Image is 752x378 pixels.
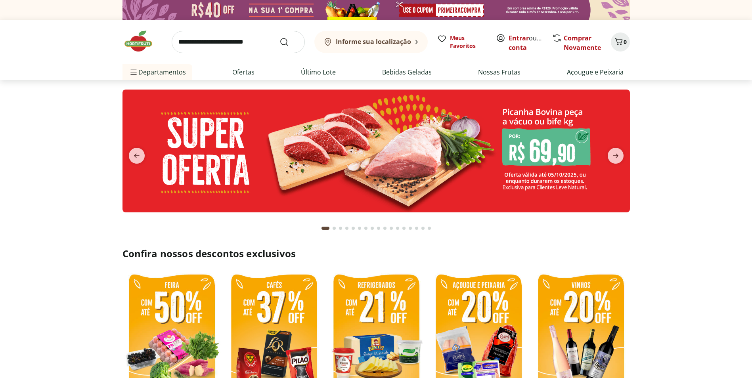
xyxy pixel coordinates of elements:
button: Go to page 7 from fs-carousel [363,219,369,238]
button: Informe sua localização [314,31,428,53]
button: Go to page 3 from fs-carousel [337,219,344,238]
span: Meus Favoritos [450,34,486,50]
span: ou [509,33,544,52]
a: Comprar Novamente [564,34,601,52]
img: super oferta [122,90,630,212]
img: Hortifruti [122,29,162,53]
button: Carrinho [611,32,630,52]
button: Go to page 4 from fs-carousel [344,219,350,238]
button: Go to page 17 from fs-carousel [426,219,432,238]
button: previous [122,148,151,164]
button: Go to page 2 from fs-carousel [331,219,337,238]
b: Informe sua localização [336,37,411,46]
a: Ofertas [232,67,254,77]
button: Go to page 10 from fs-carousel [382,219,388,238]
a: Meus Favoritos [437,34,486,50]
h2: Confira nossos descontos exclusivos [122,247,630,260]
span: Departamentos [129,63,186,82]
button: Go to page 15 from fs-carousel [413,219,420,238]
button: Go to page 8 from fs-carousel [369,219,375,238]
button: Go to page 14 from fs-carousel [407,219,413,238]
button: Menu [129,63,138,82]
a: Entrar [509,34,529,42]
button: Go to page 6 from fs-carousel [356,219,363,238]
a: Criar conta [509,34,552,52]
span: 0 [624,38,627,46]
button: Submit Search [279,37,299,47]
button: Go to page 12 from fs-carousel [394,219,401,238]
button: Go to page 11 from fs-carousel [388,219,394,238]
button: next [601,148,630,164]
a: Último Lote [301,67,336,77]
button: Current page from fs-carousel [320,219,331,238]
a: Nossas Frutas [478,67,520,77]
button: Go to page 5 from fs-carousel [350,219,356,238]
input: search [172,31,305,53]
button: Go to page 16 from fs-carousel [420,219,426,238]
a: Açougue e Peixaria [567,67,624,77]
a: Bebidas Geladas [382,67,432,77]
button: Go to page 13 from fs-carousel [401,219,407,238]
button: Go to page 9 from fs-carousel [375,219,382,238]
